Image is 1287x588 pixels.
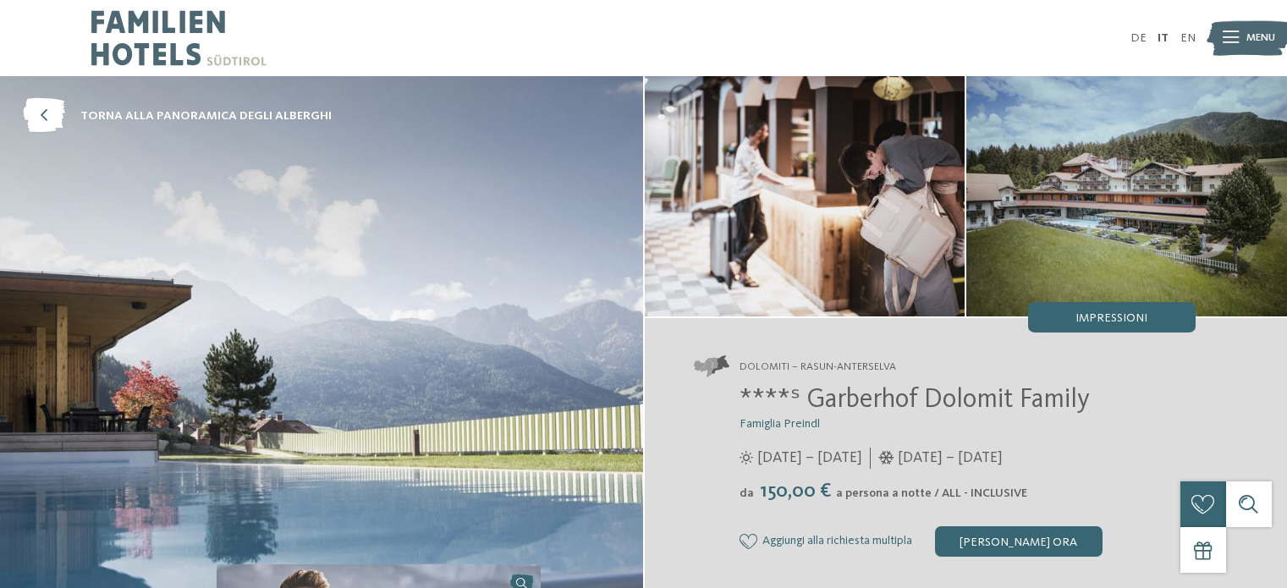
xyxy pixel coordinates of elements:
a: EN [1180,32,1196,44]
i: Orari d'apertura inverno [878,451,894,464]
a: torna alla panoramica degli alberghi [23,99,332,134]
div: [PERSON_NAME] ora [935,526,1103,557]
span: Impressioni [1075,312,1147,324]
span: Dolomiti – Rasun-Anterselva [740,360,896,375]
a: IT [1158,32,1169,44]
i: Orari d'apertura estate [740,451,753,464]
span: Aggiungi alla richiesta multipla [762,535,912,548]
img: Hotel Dolomit Family Resort Garberhof ****ˢ [966,76,1287,316]
span: a persona a notte / ALL - INCLUSIVE [836,487,1027,499]
span: Famiglia Preindl [740,418,820,430]
span: ****ˢ Garberhof Dolomit Family [740,387,1090,414]
span: da [740,487,754,499]
span: torna alla panoramica degli alberghi [80,107,332,124]
span: 150,00 € [756,481,834,502]
span: Menu [1246,30,1275,46]
span: [DATE] – [DATE] [757,448,862,469]
span: [DATE] – [DATE] [898,448,1003,469]
a: DE [1130,32,1147,44]
img: Il family hotel ad Anterselva: un paradiso naturale [645,76,965,316]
